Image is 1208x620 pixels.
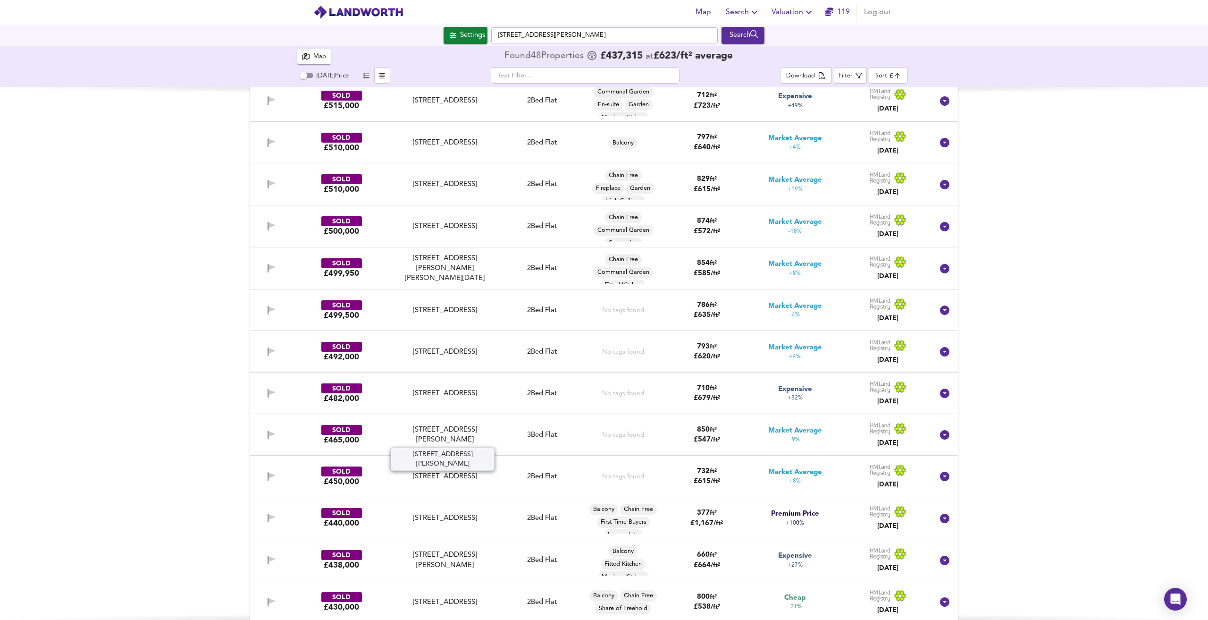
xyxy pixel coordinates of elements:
span: Log out [864,6,891,19]
div: £500,000 [324,226,359,237]
span: £ 585 [694,270,720,277]
span: Balcony [589,505,618,514]
span: ft² [710,552,717,558]
span: £ 615 [694,478,720,485]
div: £499,950 [324,268,359,279]
div: [STREET_ADDRESS] [397,138,493,148]
div: £430,000 [324,602,359,612]
div: [DATE] [870,605,906,615]
span: £ 538 [694,603,720,611]
div: 17 Exeter Court, KT6 4AX [393,138,497,148]
div: SOLD£499,500 [STREET_ADDRESS]2Bed FlatNo tags found786ft²£635/ft²Market Average-4%Land Registry[D... [250,289,958,331]
div: 2 Bed Flat [527,555,557,565]
div: Immaculate [604,529,643,541]
span: +32% [788,394,803,402]
div: [STREET_ADDRESS] [397,347,493,357]
svg: Show Details [939,179,950,190]
div: 5 Bramley Mansions, Berrylands Road, KT5 8QU [393,179,497,189]
span: Chain Free [605,213,642,222]
div: 15 Wentworth Court, St Marks Hill, KT6 4PU [393,513,497,523]
span: 793 [697,343,710,350]
span: Immaculate [604,531,643,539]
div: SOLD [321,383,362,393]
span: Market Average [768,259,822,269]
span: 732 [697,468,710,475]
span: / ft² [711,562,720,569]
div: [STREET_ADDRESS] [397,221,493,231]
div: No tags found [602,348,644,357]
div: [DATE] [870,438,906,448]
div: [STREET_ADDRESS] [397,389,493,399]
div: 2 Bed Flat [527,179,557,189]
svg: Show Details [939,305,950,316]
span: 377 [697,510,710,517]
div: Fitted Kitchen [601,280,646,291]
span: 660 [697,552,710,559]
div: Flat 3, 76 Claremont Road, KT6 4RW [393,221,497,231]
div: Modern Kitchen [598,571,649,583]
span: 712 [697,92,710,99]
span: Balcony [589,592,618,600]
div: Modern Kitchen [598,112,649,123]
span: Fireplace [592,184,624,193]
div: 2 Bed Flat [527,389,557,399]
button: Filter [834,68,867,84]
span: Market Average [768,134,822,144]
div: £450,000 [324,476,359,487]
span: -9% [790,436,800,444]
div: SOLD [321,550,362,560]
img: logo [313,5,403,19]
div: £492,000 [324,352,359,362]
div: No tags found [602,431,644,440]
span: £ 620 [694,353,720,360]
div: [DATE] [870,480,906,489]
div: split button [780,68,831,84]
div: [DATE] [870,187,906,197]
div: [STREET_ADDRESS][PERSON_NAME][PERSON_NAME][DATE] [397,254,493,284]
div: High Ceilings [602,195,645,207]
div: Found 48 Propert ies [504,51,586,61]
span: Market Average [768,467,822,477]
span: £ 635 [694,312,720,319]
span: Market Average [768,301,822,311]
span: / ft² [711,354,720,360]
div: En-suite [594,99,623,110]
div: Balcony [609,546,638,557]
span: Chain Free [620,592,657,600]
span: First Time Buyers [597,518,650,527]
span: Expensive [778,551,812,561]
span: Market Average [768,217,822,227]
img: Land Registry [870,381,906,393]
span: ft² [710,176,717,182]
div: 2 Bed Flat [527,472,557,482]
span: [DATE] Price [317,73,349,79]
span: +19% [788,186,803,194]
span: / ft² [711,229,720,235]
img: Land Registry [870,423,906,435]
div: 2 Bed Flat [527,306,557,315]
div: £438,000 [324,560,359,570]
span: ft² [710,594,717,600]
div: SOLD [321,425,362,435]
span: Communal Garden [594,88,653,96]
div: 2 Bed Flat [527,96,557,106]
div: [STREET_ADDRESS][PERSON_NAME] [397,550,493,570]
div: Fireplace [592,183,624,194]
img: Land Registry [870,340,906,352]
span: 850 [697,426,710,433]
div: Flat 7, Osborne Court, Ewell Road, KT6 6AD [393,254,497,284]
div: Settings [460,29,485,42]
div: SOLD£510,000 [STREET_ADDRESS]2Bed FlatBalcony797ft²£640/ft²Market Average+4%Land Registry[DATE] [250,122,958,163]
span: 854 [697,260,710,267]
div: £515,000 [324,101,359,111]
span: Garden [626,184,654,193]
span: £ 664 [694,562,720,569]
div: SOLD [321,300,362,310]
span: / ft² [711,437,720,443]
span: £ 437,315 [600,51,643,61]
svg: Show Details [939,596,950,608]
div: SOLD£465,000 [STREET_ADDRESS][PERSON_NAME]3Bed FlatNo tags found850ft²£547/ft²Market Average-9%La... [250,414,958,456]
span: Chain Free [605,255,642,264]
div: £440,000 [324,518,359,528]
span: Modern Kitchen [598,573,649,581]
